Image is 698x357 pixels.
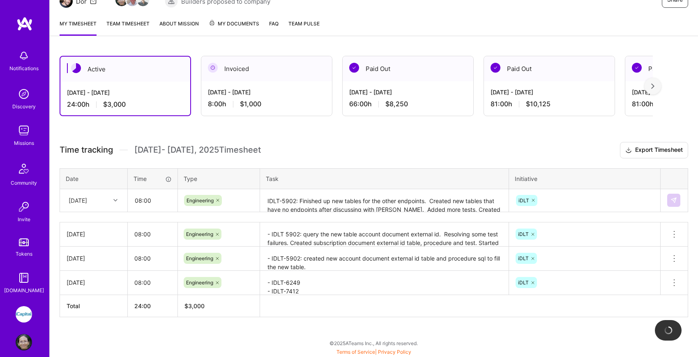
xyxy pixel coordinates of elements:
[106,19,150,36] a: Team timesheet
[261,272,508,294] textarea: - IDLT-6249 - IDLT-7412
[184,302,205,309] span: $ 3,000
[128,247,177,269] input: HH:MM
[349,63,359,73] img: Paid Out
[103,100,126,109] span: $3,000
[18,215,30,224] div: Invite
[49,333,698,353] div: © 2025 ATeams Inc., All rights reserved.
[113,198,117,202] i: icon Chevron
[14,306,34,323] a: iCapital: Build and maintain RESTful API
[16,334,32,350] img: User Avatar
[19,238,29,246] img: tokens
[16,249,32,258] div: Tokens
[12,102,36,111] div: Discovery
[491,100,608,108] div: 81:00 h
[128,272,177,293] input: HH:MM
[67,230,121,238] div: [DATE]
[349,100,467,108] div: 66:00 h
[343,56,473,81] div: Paid Out
[186,231,213,237] span: Engineering
[16,122,32,139] img: teamwork
[14,139,34,147] div: Missions
[16,48,32,64] img: bell
[178,168,260,189] th: Type
[159,19,199,36] a: About Mission
[60,295,128,317] th: Total
[208,100,325,108] div: 8:00 h
[288,19,320,36] a: Team Pulse
[209,19,259,36] a: My Documents
[491,88,608,96] div: [DATE] - [DATE]
[67,278,121,287] div: [DATE]
[260,168,509,189] th: Task
[16,199,32,215] img: Invite
[261,247,508,270] textarea: - IDLT-5902: created new account document external id table and procedure sql to fill the new table.
[336,349,411,355] span: |
[16,16,33,31] img: logo
[336,349,375,355] a: Terms of Service
[209,19,259,28] span: My Documents
[60,19,97,36] a: My timesheet
[632,63,642,73] img: Paid Out
[67,100,184,109] div: 24:00 h
[667,194,681,207] div: null
[128,223,177,245] input: HH:MM
[518,231,529,237] span: iDLT
[518,255,529,261] span: iDLT
[14,334,34,350] a: User Avatar
[201,56,332,81] div: Invoiced
[484,56,615,81] div: Paid Out
[208,63,218,73] img: Invoiced
[526,100,551,108] span: $10,125
[11,178,37,187] div: Community
[670,197,677,204] img: Submit
[187,197,214,204] span: Engineering
[518,279,529,286] span: iDLT
[60,168,128,189] th: Date
[385,100,408,108] span: $8,250
[60,145,113,155] span: Time tracking
[186,255,213,261] span: Engineering
[16,86,32,102] img: discovery
[625,146,632,155] i: icon Download
[134,145,261,155] span: [DATE] - [DATE] , 2025 Timesheet
[4,286,44,295] div: [DOMAIN_NAME]
[9,64,39,73] div: Notifications
[515,174,654,183] div: Initiative
[518,197,529,204] span: iDLT
[16,306,32,323] img: iCapital: Build and maintain RESTful API
[491,63,500,73] img: Paid Out
[16,270,32,286] img: guide book
[378,349,411,355] a: Privacy Policy
[240,100,261,108] span: $1,000
[71,63,81,73] img: Active
[269,19,279,36] a: FAQ
[60,57,190,82] div: Active
[67,254,121,263] div: [DATE]
[128,295,178,317] th: 24:00
[186,279,213,286] span: Engineering
[134,174,172,183] div: Time
[69,196,87,205] div: [DATE]
[349,88,467,96] div: [DATE] - [DATE]
[261,223,508,246] textarea: - IDLT 5902: query the new table account document external id. Resolving some test failures. Crea...
[208,88,325,96] div: [DATE] - [DATE]
[128,190,177,211] input: HH:MM
[663,325,673,335] img: loading
[14,159,34,178] img: Community
[620,142,688,158] button: Export Timesheet
[67,88,184,97] div: [DATE] - [DATE]
[288,21,320,27] span: Team Pulse
[651,83,654,89] img: right
[261,190,508,212] textarea: IDLT-5902: Finished up new tables for the other endpoints. Created new tables that have no endpoi...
